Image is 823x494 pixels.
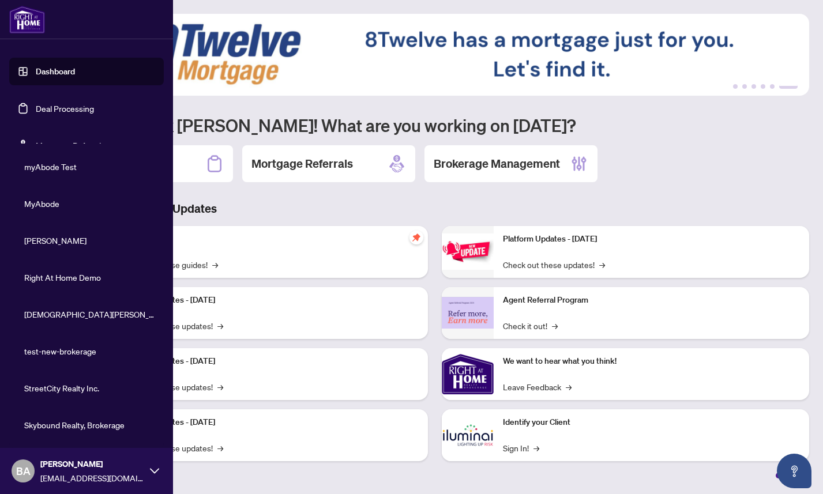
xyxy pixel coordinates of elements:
[121,416,419,429] p: Platform Updates - [DATE]
[24,418,156,431] span: Skybound Realty, Brokerage
[442,297,494,329] img: Agent Referral Program
[36,140,105,150] a: Mortgage Referrals
[24,197,156,210] span: MyAbode
[503,319,558,332] a: Check it out!→
[217,319,223,332] span: →
[566,380,572,393] span: →
[751,84,756,89] button: 3
[217,442,223,454] span: →
[779,84,798,89] button: 6
[742,84,747,89] button: 2
[121,355,419,368] p: Platform Updates - [DATE]
[212,258,218,271] span: →
[599,258,605,271] span: →
[16,463,31,479] span: BA
[442,409,494,461] img: Identify your Client
[40,472,144,484] span: [EMAIL_ADDRESS][DOMAIN_NAME]
[121,233,419,246] p: Self-Help
[434,156,560,172] h2: Brokerage Management
[533,442,539,454] span: →
[442,348,494,400] img: We want to hear what you think!
[24,271,156,284] span: Right At Home Demo
[503,233,801,246] p: Platform Updates - [DATE]
[761,84,765,89] button: 4
[777,454,811,488] button: Open asap
[40,458,144,470] span: [PERSON_NAME]
[24,234,156,247] span: [PERSON_NAME]
[60,201,809,217] h3: Brokerage & Industry Updates
[733,84,738,89] button: 1
[442,233,494,270] img: Platform Updates - June 23, 2025
[24,345,156,357] span: test-new-brokerage
[251,156,353,172] h2: Mortgage Referrals
[121,294,419,307] p: Platform Updates - [DATE]
[36,103,94,114] a: Deal Processing
[503,258,605,271] a: Check out these updates!→
[217,380,223,393] span: →
[24,160,156,173] span: myAbode Test
[36,66,75,77] a: Dashboard
[503,442,539,454] a: Sign In!→
[409,231,423,244] span: pushpin
[503,416,801,429] p: Identify your Client
[9,6,45,33] img: logo
[503,294,801,307] p: Agent Referral Program
[503,380,572,393] a: Leave Feedback→
[24,382,156,394] span: StreetCity Realty Inc.
[24,308,156,320] span: [DEMOGRAPHIC_DATA][PERSON_NAME] Realty
[60,14,809,96] img: Slide 5
[552,319,558,332] span: →
[60,114,809,136] h1: Welcome back [PERSON_NAME]! What are you working on [DATE]?
[503,355,801,368] p: We want to hear what you think!
[770,84,775,89] button: 5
